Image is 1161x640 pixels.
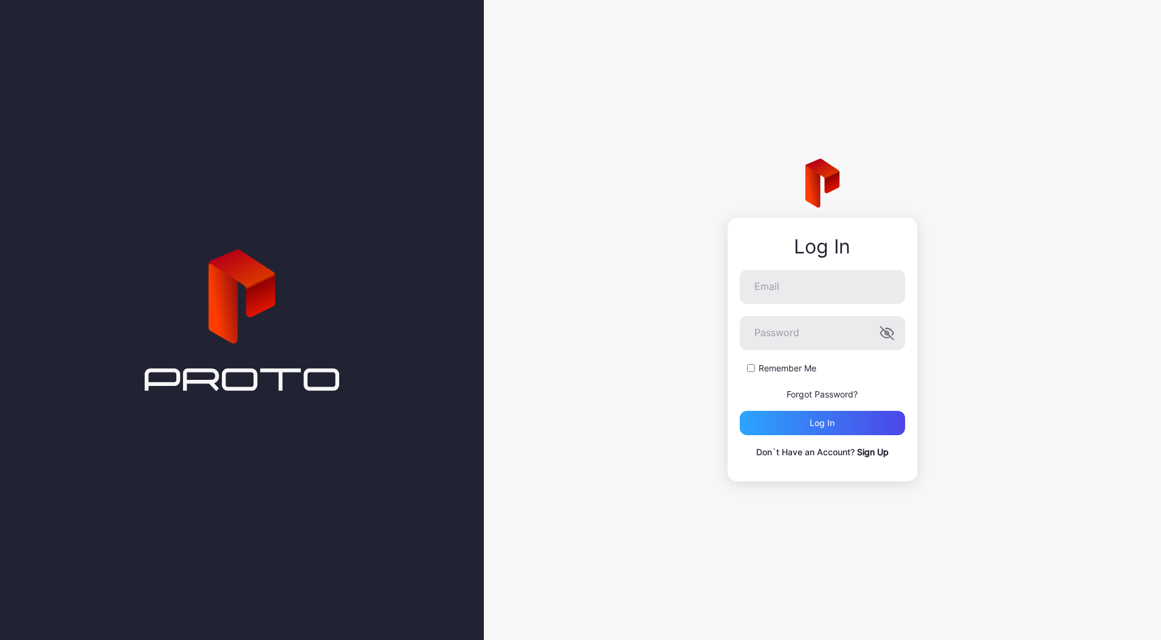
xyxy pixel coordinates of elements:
[857,447,889,457] a: Sign Up
[880,326,894,340] button: Password
[740,316,905,350] input: Password
[740,445,905,459] p: Don`t Have an Account?
[759,362,816,374] label: Remember Me
[810,418,835,428] div: Log in
[740,411,905,435] button: Log in
[740,270,905,304] input: Email
[740,236,905,258] div: Log In
[787,389,858,399] a: Forgot Password?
